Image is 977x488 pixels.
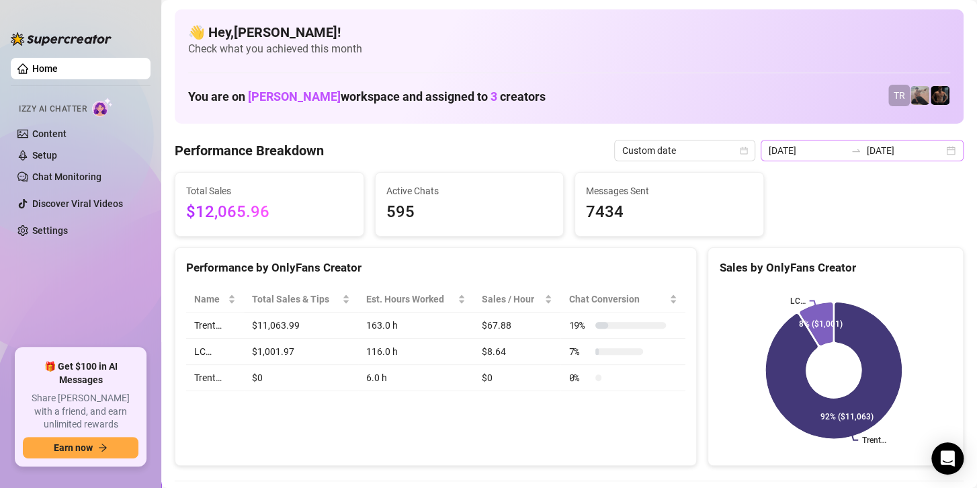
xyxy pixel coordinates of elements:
a: Settings [32,225,68,236]
span: Share [PERSON_NAME] with a friend, and earn unlimited rewards [23,392,138,432]
span: 19 % [568,318,590,333]
img: LC [910,86,929,105]
div: Performance by OnlyFans Creator [186,259,685,277]
img: AI Chatter [92,97,113,117]
span: Total Sales & Tips [252,292,339,307]
h4: Performance Breakdown [175,141,324,160]
span: Izzy AI Chatter [19,103,87,116]
td: $0 [244,365,358,391]
span: Check what you achieved this month [188,42,950,56]
span: 3 [491,89,497,104]
span: Messages Sent [586,184,753,198]
span: Sales / Hour [482,292,542,307]
div: Est. Hours Worked [366,292,455,307]
td: 163.0 h [358,313,474,339]
text: LC… [790,296,806,306]
th: Sales / Hour [474,286,561,313]
div: Sales by OnlyFans Creator [719,259,952,277]
a: Content [32,128,67,139]
span: to [851,145,861,156]
td: $11,063.99 [244,313,358,339]
span: Name [194,292,225,307]
span: 7434 [586,200,753,225]
td: LC… [186,339,244,365]
img: logo-BBDzfeDw.svg [11,32,112,46]
th: Name [186,286,244,313]
td: $8.64 [474,339,561,365]
td: $1,001.97 [244,339,358,365]
span: $12,065.96 [186,200,353,225]
td: $67.88 [474,313,561,339]
span: Chat Conversion [568,292,667,307]
td: 6.0 h [358,365,474,391]
span: 595 [386,200,553,225]
span: arrow-right [98,443,108,452]
span: 🎁 Get $100 in AI Messages [23,360,138,387]
td: Trent… [186,313,244,339]
span: calendar [740,147,748,155]
button: Earn nowarrow-right [23,437,138,458]
a: Setup [32,150,57,161]
td: $0 [474,365,561,391]
span: Active Chats [386,184,553,198]
span: 7 % [568,344,590,359]
div: Open Intercom Messenger [931,442,964,475]
span: swap-right [851,145,861,156]
h1: You are on workspace and assigned to creators [188,89,546,104]
h4: 👋 Hey, [PERSON_NAME] ! [188,23,950,42]
span: TR [894,88,905,103]
img: Trent [931,86,949,105]
span: 0 % [568,370,590,385]
th: Total Sales & Tips [244,286,358,313]
td: Trent… [186,365,244,391]
span: Earn now [54,442,93,453]
span: Total Sales [186,184,353,198]
a: Discover Viral Videos [32,198,123,209]
a: Home [32,63,58,74]
span: [PERSON_NAME] [248,89,341,104]
th: Chat Conversion [560,286,685,313]
text: Trent… [862,436,886,445]
a: Chat Monitoring [32,171,101,182]
td: 116.0 h [358,339,474,365]
input: End date [867,143,943,158]
input: Start date [769,143,845,158]
span: Custom date [622,140,747,161]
